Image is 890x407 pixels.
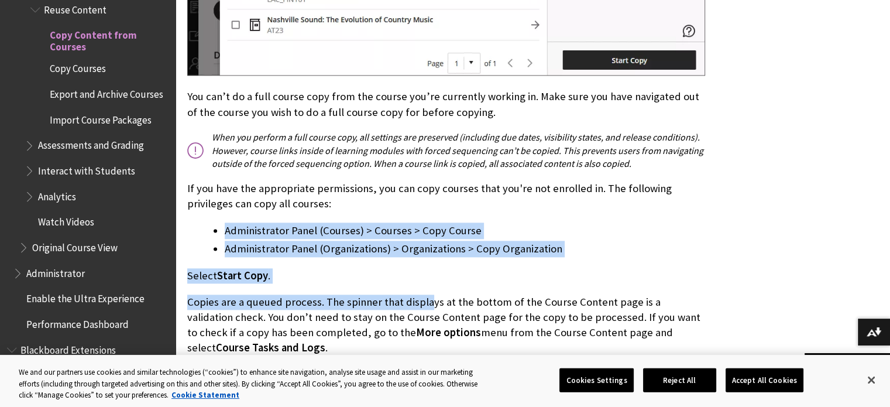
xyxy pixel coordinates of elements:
span: Blackboard Extensions [20,340,116,356]
span: Start Copy [217,269,268,282]
button: Cookies Settings [559,368,633,392]
span: Copy Content from Courses [50,25,167,53]
span: Course Tasks and Logs [216,341,325,354]
span: Performance Dashboard [26,314,129,330]
p: You can’t do a full course copy from the course you’re currently working in. Make sure you have n... [187,89,705,119]
li: Administrator Panel (Courses) > Courses > Copy Course [225,223,705,239]
p: Select . [187,268,705,283]
span: Analytics [38,187,76,203]
p: When you perform a full course copy, all settings are preserved (including due dates, visibility ... [187,131,705,170]
span: Export and Archive Courses [50,84,163,100]
button: Accept All Cookies [726,368,803,392]
span: Interact with Students [38,161,135,177]
a: More information about your privacy, opens in a new tab [171,390,239,400]
button: Reject All [643,368,716,392]
span: Import Course Packages [50,110,152,126]
div: We and our partners use cookies and similar technologies (“cookies”) to enhance site navigation, ... [19,367,490,401]
button: Close [858,367,884,393]
span: Copy Courses [50,59,106,75]
span: More options [416,326,481,339]
p: Copies are a queued process. The spinner that displays at the bottom of the Course Content page i... [187,295,705,356]
p: If you have the appropriate permissions, you can copy courses that you're not enrolled in. The fo... [187,181,705,211]
span: Original Course View [32,238,118,254]
span: Enable the Ultra Experience [26,289,145,305]
a: Back to top [805,353,890,375]
li: Administrator Panel (Organizations) > Organizations > Copy Organization [225,241,705,257]
span: Assessments and Grading [38,136,144,152]
span: Watch Videos [38,213,94,228]
span: Administrator [26,264,85,279]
